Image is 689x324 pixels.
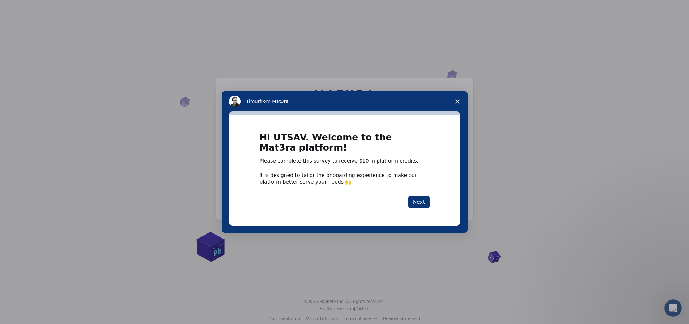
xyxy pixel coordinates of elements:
[447,91,468,111] span: Close survey
[260,172,430,185] div: It is designed to tailor the onboarding experience to make our platform better serve your needs 🙌
[260,132,430,157] h1: Hi UTSAV. Welcome to the Mat3ra platform!
[246,98,260,104] span: Timur
[260,157,430,165] div: Please complete this survey to receive $10 in platform credits.
[408,196,430,208] button: Next
[14,5,41,12] span: Support
[260,98,289,104] span: from Mat3ra
[229,96,241,107] img: Profile image for Timur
